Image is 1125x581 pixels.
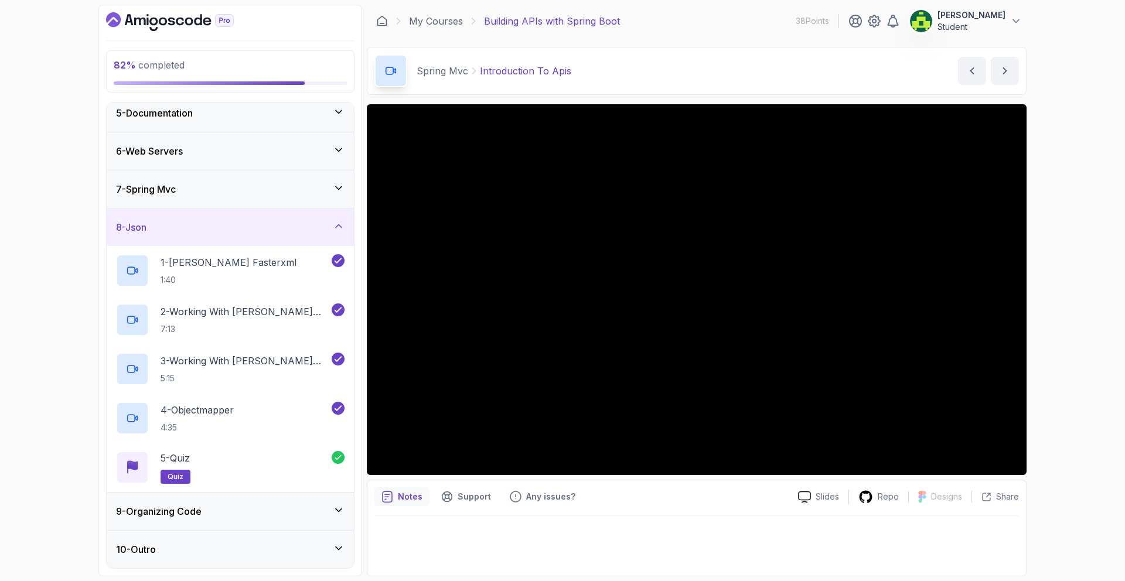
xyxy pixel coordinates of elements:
[503,487,582,506] button: Feedback button
[116,254,345,287] button: 1-[PERSON_NAME] Fasterxml1:40
[161,422,234,433] p: 4:35
[116,542,156,556] h3: 10 - Outro
[526,491,575,503] p: Any issues?
[107,493,354,530] button: 9-Organizing Code
[937,9,1005,21] p: [PERSON_NAME]
[796,15,829,27] p: 38 Points
[114,59,185,71] span: completed
[116,144,183,158] h3: 6 - Web Servers
[161,354,329,368] p: 3 - Working With [PERSON_NAME] Part 2
[931,491,962,503] p: Designs
[116,303,345,336] button: 2-Working With [PERSON_NAME] Part 17:13
[161,403,234,417] p: 4 - Objectmapper
[816,491,839,503] p: Slides
[480,64,571,78] p: Introduction To Apis
[161,323,329,335] p: 7:13
[161,451,190,465] p: 5 - Quiz
[909,9,1022,33] button: user profile image[PERSON_NAME]Student
[398,491,422,503] p: Notes
[991,57,1019,85] button: next content
[116,106,193,120] h3: 5 - Documentation
[116,220,146,234] h3: 8 - Json
[910,10,932,32] img: user profile image
[107,94,354,132] button: 5-Documentation
[458,491,491,503] p: Support
[937,21,1005,33] p: Student
[161,274,296,286] p: 1:40
[107,531,354,568] button: 10-Outro
[116,402,345,435] button: 4-Objectmapper4:35
[116,353,345,385] button: 3-Working With [PERSON_NAME] Part 25:15
[996,491,1019,503] p: Share
[878,491,899,503] p: Repo
[106,12,261,31] a: Dashboard
[161,372,329,384] p: 5:15
[376,15,388,27] a: Dashboard
[161,305,329,319] p: 2 - Working With [PERSON_NAME] Part 1
[849,490,908,504] a: Repo
[168,472,183,481] span: quiz
[116,182,176,196] h3: 7 - Spring Mvc
[409,14,463,28] a: My Courses
[116,451,345,484] button: 5-Quizquiz
[107,170,354,208] button: 7-Spring Mvc
[116,504,202,518] h3: 9 - Organizing Code
[114,59,136,71] span: 82 %
[958,57,986,85] button: previous content
[434,487,498,506] button: Support button
[374,487,429,506] button: notes button
[107,132,354,170] button: 6-Web Servers
[367,104,1027,475] iframe: 2 - Introduction to APIs
[107,209,354,246] button: 8-Json
[417,64,468,78] p: Spring Mvc
[484,14,620,28] p: Building APIs with Spring Boot
[789,491,848,503] a: Slides
[161,255,296,269] p: 1 - [PERSON_NAME] Fasterxml
[971,491,1019,503] button: Share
